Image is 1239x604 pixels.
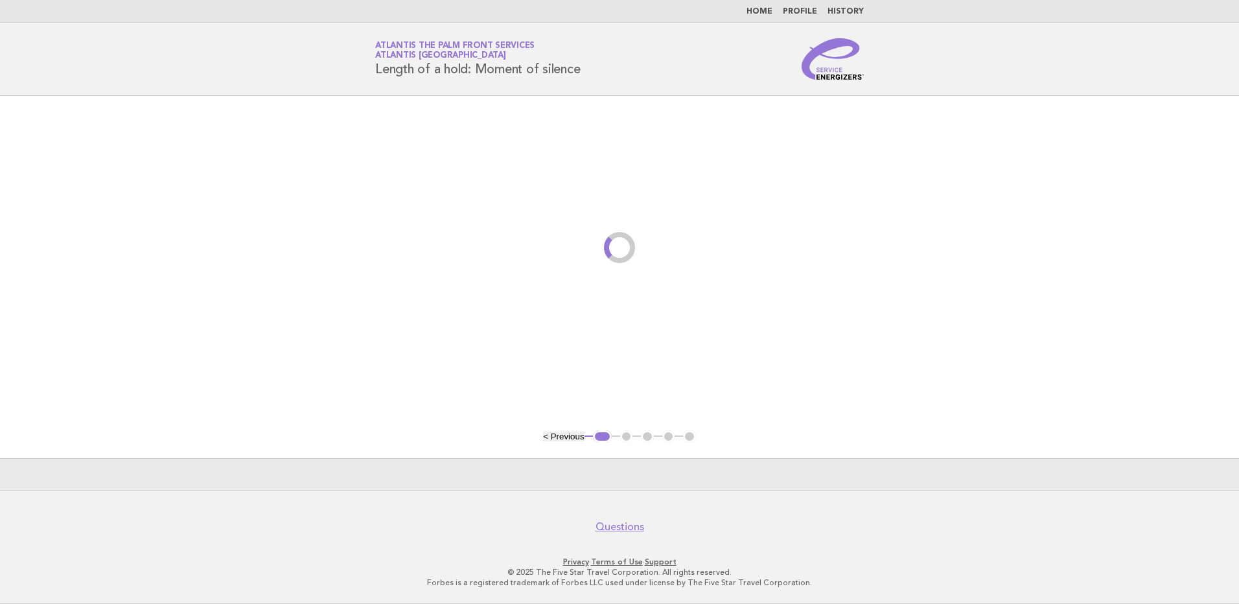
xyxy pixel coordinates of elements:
h1: Length of a hold: Moment of silence [375,42,580,76]
a: Terms of Use [591,557,643,566]
p: © 2025 The Five Star Travel Corporation. All rights reserved. [223,567,1016,577]
img: Service Energizers [802,38,864,80]
p: Forbes is a registered trademark of Forbes LLC used under license by The Five Star Travel Corpora... [223,577,1016,588]
a: Home [747,8,772,16]
a: Support [645,557,677,566]
span: Atlantis [GEOGRAPHIC_DATA] [375,52,506,60]
a: Privacy [563,557,589,566]
a: Atlantis The Palm Front ServicesAtlantis [GEOGRAPHIC_DATA] [375,41,535,60]
a: Questions [596,520,644,533]
a: History [828,8,864,16]
a: Profile [783,8,817,16]
p: · · [223,557,1016,567]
